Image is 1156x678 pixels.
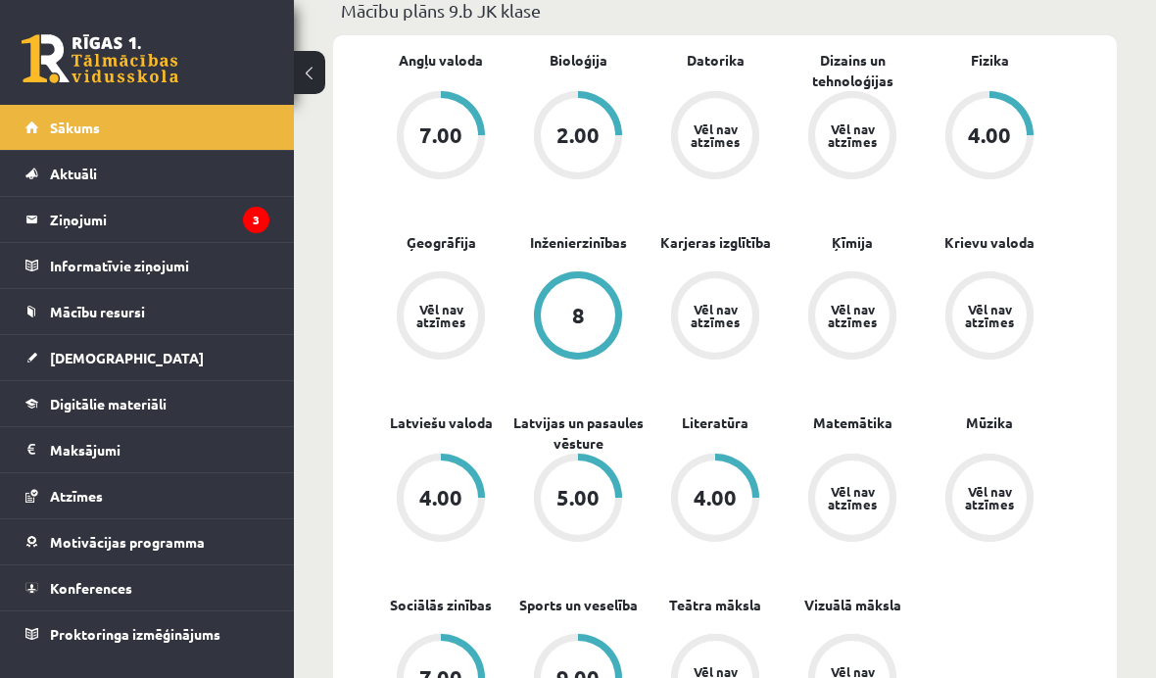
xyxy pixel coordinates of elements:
[694,487,737,508] div: 4.00
[647,454,784,546] a: 4.00
[243,207,269,233] i: 3
[372,454,509,546] a: 4.00
[971,50,1009,71] a: Fizika
[25,289,269,334] a: Mācību resursi
[688,303,743,328] div: Vēl nav atzīmes
[25,473,269,518] a: Atzīmes
[50,579,132,597] span: Konferences
[22,34,178,83] a: Rīgas 1. Tālmācības vidusskola
[813,412,892,433] a: Matemātika
[50,533,205,551] span: Motivācijas programma
[556,487,600,508] div: 5.00
[50,303,145,320] span: Mācību resursi
[413,303,468,328] div: Vēl nav atzīmes
[962,485,1017,510] div: Vēl nav atzīmes
[509,271,647,363] a: 8
[372,271,509,363] a: Vēl nav atzīmes
[825,485,880,510] div: Vēl nav atzīmes
[647,91,784,183] a: Vēl nav atzīmes
[419,124,462,146] div: 7.00
[825,122,880,148] div: Vēl nav atzīmes
[372,91,509,183] a: 7.00
[25,105,269,150] a: Sākums
[25,197,269,242] a: Ziņojumi3
[572,305,585,326] div: 8
[509,91,647,183] a: 2.00
[25,611,269,656] a: Proktoringa izmēģinājums
[669,595,761,615] a: Teātra māksla
[50,625,220,643] span: Proktoringa izmēģinājums
[50,165,97,182] span: Aktuāli
[25,427,269,472] a: Maksājumi
[25,243,269,288] a: Informatīvie ziņojumi
[399,50,483,71] a: Angļu valoda
[921,271,1058,363] a: Vēl nav atzīmes
[50,119,100,136] span: Sākums
[509,412,647,454] a: Latvijas un pasaules vēsture
[50,243,269,288] legend: Informatīvie ziņojumi
[390,412,493,433] a: Latviešu valoda
[784,91,921,183] a: Vēl nav atzīmes
[50,427,269,472] legend: Maksājumi
[804,595,901,615] a: Vizuālā māksla
[921,454,1058,546] a: Vēl nav atzīmes
[50,349,204,366] span: [DEMOGRAPHIC_DATA]
[390,595,492,615] a: Sociālās zinības
[25,151,269,196] a: Aktuāli
[519,595,638,615] a: Sports un veselība
[682,412,748,433] a: Literatūra
[550,50,607,71] a: Bioloģija
[25,335,269,380] a: [DEMOGRAPHIC_DATA]
[660,232,771,253] a: Karjeras izglītība
[962,303,1017,328] div: Vēl nav atzīmes
[419,487,462,508] div: 4.00
[784,271,921,363] a: Vēl nav atzīmes
[944,232,1035,253] a: Krievu valoda
[825,303,880,328] div: Vēl nav atzīmes
[688,122,743,148] div: Vēl nav atzīmes
[556,124,600,146] div: 2.00
[50,197,269,242] legend: Ziņojumi
[687,50,745,71] a: Datorika
[530,232,627,253] a: Inženierzinības
[966,412,1013,433] a: Mūzika
[407,232,476,253] a: Ģeogrāfija
[25,565,269,610] a: Konferences
[968,124,1011,146] div: 4.00
[921,91,1058,183] a: 4.00
[50,395,167,412] span: Digitālie materiāli
[647,271,784,363] a: Vēl nav atzīmes
[25,381,269,426] a: Digitālie materiāli
[832,232,873,253] a: Ķīmija
[784,50,921,91] a: Dizains un tehnoloģijas
[25,519,269,564] a: Motivācijas programma
[509,454,647,546] a: 5.00
[784,454,921,546] a: Vēl nav atzīmes
[50,487,103,505] span: Atzīmes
